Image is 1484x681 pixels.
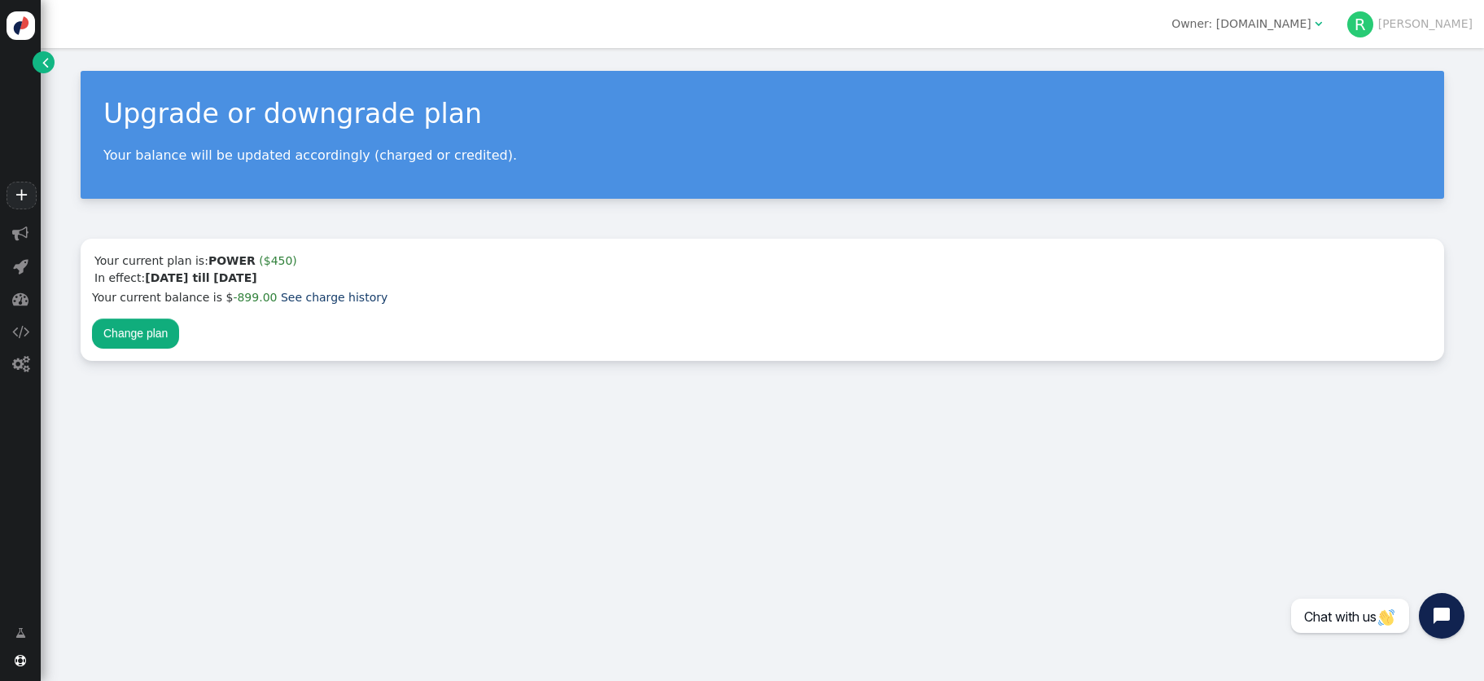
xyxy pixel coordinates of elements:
[103,147,1421,163] p: Your balance will be updated accordingly (charged or credited).
[7,11,35,40] img: logo-icon.svg
[94,270,297,287] div: In effect:
[15,625,26,642] span: 
[208,254,256,267] b: POWER
[42,54,49,71] span: 
[92,319,179,348] button: Change plan
[281,291,387,304] a: See charge history
[94,252,298,288] td: Your current plan is:
[1315,18,1322,29] span: 
[12,323,29,340] span: 
[103,94,1421,134] div: Upgrade or downgrade plan
[13,258,28,275] span: 
[4,618,37,648] a: 
[1347,11,1373,37] div: R
[145,271,256,284] b: [DATE] till [DATE]
[233,291,277,304] span: -899.00
[1347,17,1473,30] a: R[PERSON_NAME]
[12,291,28,307] span: 
[1171,15,1311,33] div: Owner: [DOMAIN_NAME]
[92,289,1433,306] li: Your current balance is $
[12,356,29,372] span: 
[33,51,55,73] a: 
[12,226,28,242] span: 
[15,655,26,666] span: 
[7,182,36,209] a: +
[259,254,297,267] span: ($450)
